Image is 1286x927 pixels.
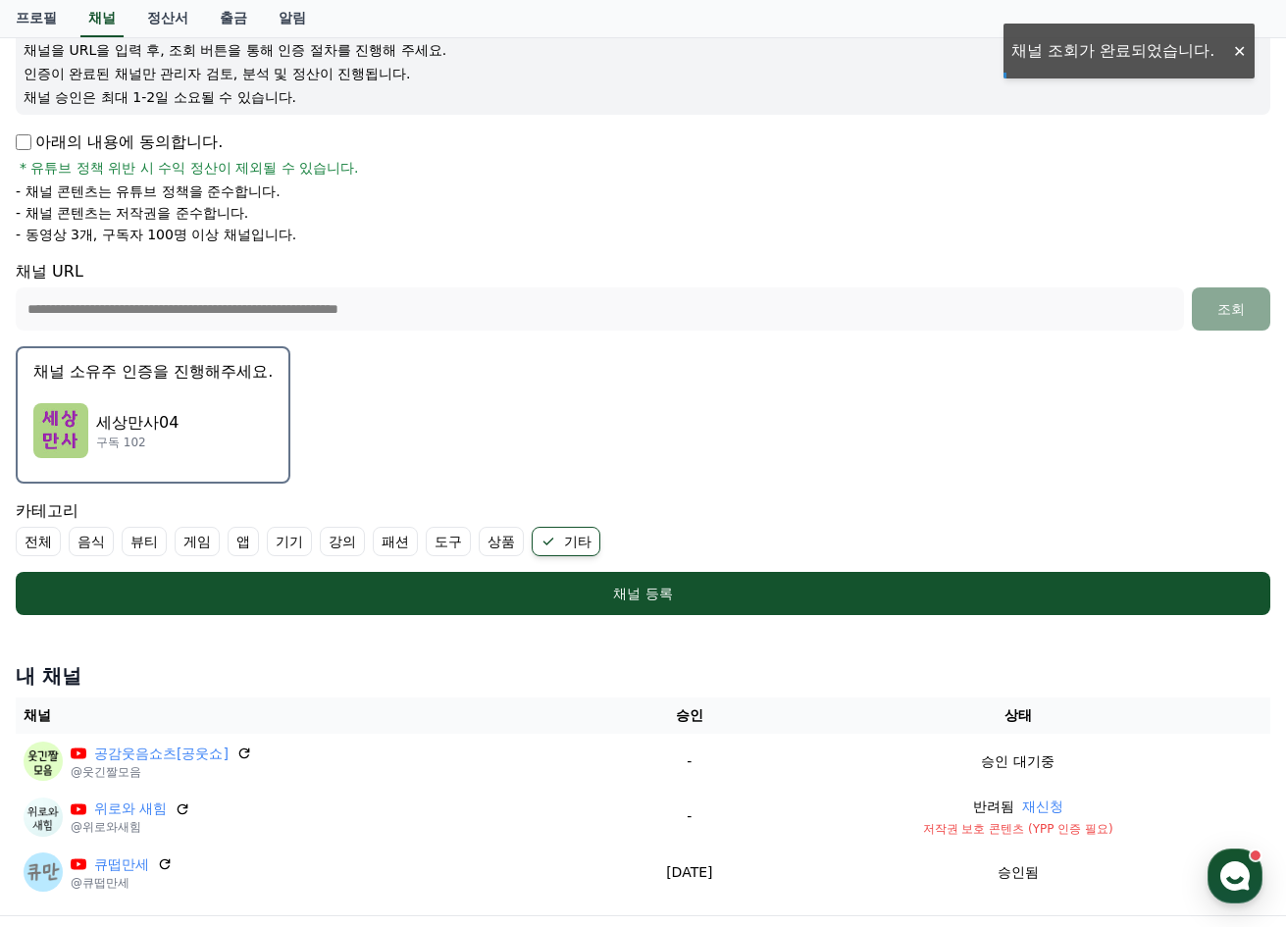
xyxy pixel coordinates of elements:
[303,651,327,667] span: 설정
[96,435,179,450] p: 구독 102
[55,584,1231,603] div: 채널 등록
[180,652,203,668] span: 대화
[16,130,223,154] p: 아래의 내용에 동의합니다.
[33,360,273,384] p: 채널 소유주 인증을 진행해주세요.
[16,181,281,201] p: - 채널 콘텐츠는 유튜브 정책을 준수합니다.
[71,764,252,780] p: @웃긴짤모음
[16,346,290,484] button: 채널 소유주 인증을 진행해주세요. 세상만사04 세상만사04 구독 102
[981,751,1054,772] p: 승인 대기중
[16,225,296,244] p: - 동영상 3개, 구독자 100명 이상 채널입니다.
[773,821,1262,837] p: 저작권 보호 콘텐츠 (YPP 인증 필요)
[122,527,167,556] label: 뷰티
[16,203,248,223] p: - 채널 콘텐츠는 저작권을 준수합니다.
[16,527,61,556] label: 전체
[62,651,74,667] span: 홈
[621,862,757,883] p: [DATE]
[71,819,190,835] p: @위로와새힘
[621,751,757,772] p: -
[24,798,63,837] img: 위로와 새힘
[94,744,229,764] a: 공감웃음쇼츠[공웃쇼]
[71,875,173,891] p: @큐떱만세
[16,697,613,734] th: 채널
[94,798,167,819] a: 위로와 새힘
[33,403,88,458] img: 세상만사04
[253,622,377,671] a: 설정
[69,527,114,556] label: 음식
[621,806,757,827] p: -
[613,697,765,734] th: 승인
[998,862,1039,883] p: 승인됨
[765,697,1270,734] th: 상태
[1022,797,1063,817] button: 재신청
[24,64,1262,83] p: 인증이 완료된 채널만 관리자 검토, 분석 및 정산이 진행됩니다.
[24,852,63,892] img: 큐떱만세
[24,742,63,781] img: 공감웃음쇼츠[공웃쇼]
[24,40,1262,60] p: 채널을 URL을 입력 후, 조회 버튼을 통해 인증 절차를 진행해 주세요.
[320,527,365,556] label: 강의
[426,527,471,556] label: 도구
[16,260,1270,331] div: 채널 URL
[373,527,418,556] label: 패션
[973,797,1014,817] p: 반려됨
[267,527,312,556] label: 기기
[532,527,600,556] label: 기타
[24,87,1262,107] p: 채널 승인은 최대 1-2일 소요될 수 있습니다.
[129,622,253,671] a: 대화
[16,662,1270,690] h4: 내 채널
[20,158,359,178] span: * 유튜브 정책 위반 시 수익 정산이 제외될 수 있습니다.
[1200,299,1262,319] div: 조회
[175,527,220,556] label: 게임
[16,572,1270,615] button: 채널 등록
[6,622,129,671] a: 홈
[16,499,1270,556] div: 카테고리
[1192,287,1270,331] button: 조회
[94,854,149,875] a: 큐떱만세
[96,411,179,435] p: 세상만사04
[228,527,259,556] label: 앱
[479,527,524,556] label: 상품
